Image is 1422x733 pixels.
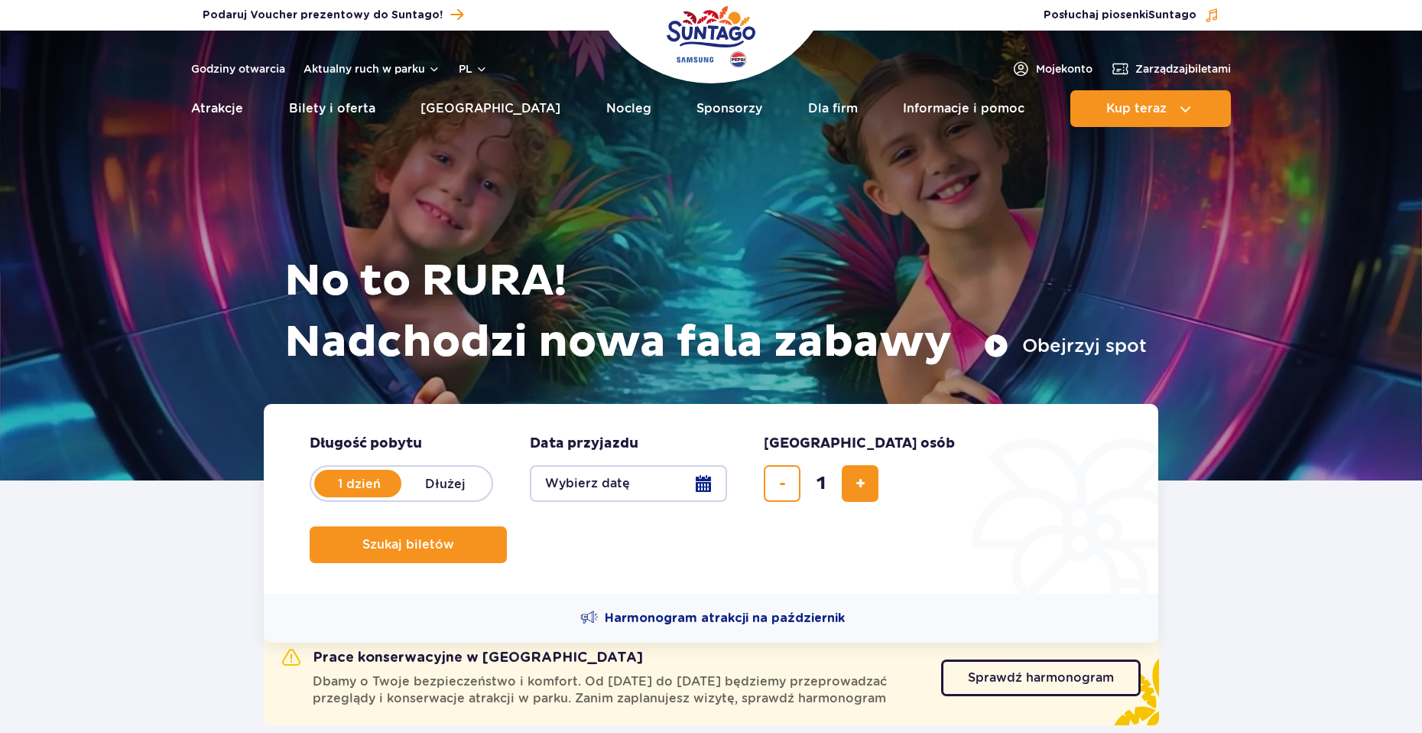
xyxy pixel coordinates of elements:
[310,526,507,563] button: Szukaj biletów
[808,90,858,127] a: Dla firm
[284,251,1147,373] h1: No to RURA! Nadchodzi nowa fala zabawy
[289,90,375,127] a: Bilety i oferta
[264,404,1158,594] form: Planowanie wizyty w Park of Poland
[191,61,285,77] a: Godziny otwarcia
[1036,61,1092,77] span: Moje konto
[605,610,845,627] span: Harmonogram atrakcji na październik
[304,63,440,75] button: Aktualny ruch w parku
[968,672,1114,684] span: Sprawdź harmonogram
[530,435,638,453] span: Data przyjazdu
[1044,8,1219,23] button: Posłuchaj piosenkiSuntago
[764,435,955,453] span: [GEOGRAPHIC_DATA] osób
[941,660,1141,696] a: Sprawdź harmonogram
[1148,10,1196,21] span: Suntago
[203,5,463,25] a: Podaruj Voucher prezentowy do Suntago!
[282,649,643,667] h2: Prace konserwacyjne w [GEOGRAPHIC_DATA]
[310,435,422,453] span: Długość pobytu
[903,90,1024,127] a: Informacje i pomoc
[580,609,845,627] a: Harmonogram atrakcji na październik
[696,90,762,127] a: Sponsorzy
[1135,61,1231,77] span: Zarządzaj biletami
[420,90,560,127] a: [GEOGRAPHIC_DATA]
[459,61,488,77] button: pl
[530,465,727,502] button: Wybierz datę
[803,465,839,502] input: liczba biletów
[203,8,443,23] span: Podaruj Voucher prezentowy do Suntago!
[1044,8,1196,23] span: Posłuchaj piosenki
[764,465,800,502] button: usuń bilet
[316,467,403,500] label: 1 dzień
[1106,102,1167,116] span: Kup teraz
[362,538,454,552] span: Szukaj biletów
[842,465,878,502] button: dodaj bilet
[401,467,489,500] label: Dłużej
[1070,90,1231,127] button: Kup teraz
[606,90,651,127] a: Nocleg
[313,673,923,707] span: Dbamy o Twoje bezpieczeństwo i komfort. Od [DATE] do [DATE] będziemy przeprowadzać przeglądy i ko...
[984,334,1147,358] button: Obejrzyj spot
[191,90,243,127] a: Atrakcje
[1011,60,1092,78] a: Mojekonto
[1111,60,1231,78] a: Zarządzajbiletami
